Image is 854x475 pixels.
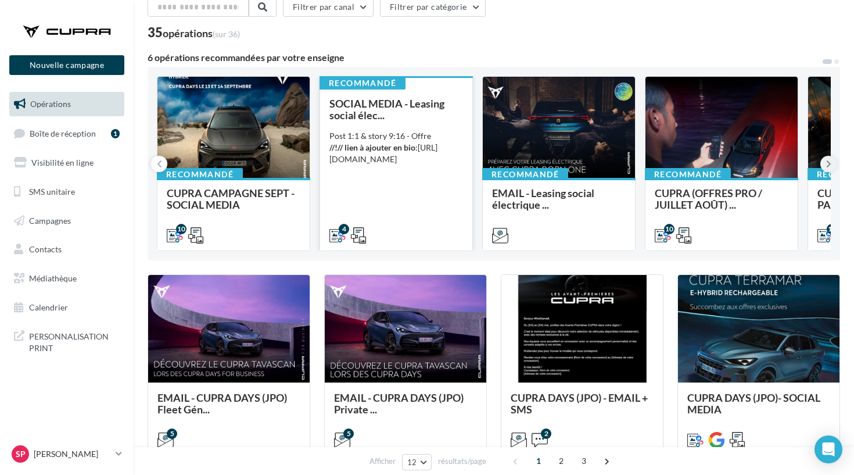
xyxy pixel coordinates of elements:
[7,151,127,175] a: Visibilité en ligne
[402,454,432,470] button: 12
[29,244,62,254] span: Contacts
[7,121,127,146] a: Boîte de réception1
[213,29,240,39] span: (sur 36)
[329,97,444,122] span: SOCIAL MEDIA - Leasing social élec...
[827,224,837,234] div: 11
[329,142,415,152] strong: //!// lien à ajouter en bio
[34,448,111,460] p: [PERSON_NAME]
[492,187,594,211] span: EMAIL - Leasing social électrique ...
[655,187,762,211] span: CUPRA (OFFRES PRO / JUILLET AOÛT) ...
[552,452,570,470] span: 2
[407,458,417,467] span: 12
[30,128,96,138] span: Boîte de réception
[29,273,77,283] span: Médiathèque
[320,77,406,90] div: Recommandé
[334,391,464,416] span: EMAIL - CUPRA DAYS (JPO) Private ...
[29,187,75,197] span: SMS unitaire
[29,302,68,312] span: Calendrier
[29,328,120,353] span: PERSONNALISATION PRINT
[7,209,127,233] a: Campagnes
[575,452,593,470] span: 3
[163,28,240,38] div: opérations
[157,168,243,181] div: Recommandé
[482,168,568,181] div: Recommandé
[664,224,674,234] div: 10
[9,55,124,75] button: Nouvelle campagne
[157,391,287,416] span: EMAIL - CUPRA DAYS (JPO) Fleet Gén...
[541,428,551,439] div: 2
[148,53,821,62] div: 6 opérations recommandées par votre enseigne
[9,443,124,465] a: Sp [PERSON_NAME]
[529,452,548,470] span: 1
[111,129,120,138] div: 1
[16,448,26,460] span: Sp
[176,224,186,234] div: 10
[30,99,71,109] span: Opérations
[814,435,842,463] div: Open Intercom Messenger
[438,456,486,467] span: résultats/page
[148,26,240,39] div: 35
[645,168,731,181] div: Recommandé
[167,428,177,439] div: 5
[7,295,127,320] a: Calendrier
[343,428,354,439] div: 5
[29,215,71,225] span: Campagnes
[369,456,396,467] span: Afficher
[7,92,127,116] a: Opérations
[7,266,127,291] a: Médiathèque
[167,187,295,211] span: CUPRA CAMPAGNE SEPT - SOCIAL MEDIA
[329,130,463,165] div: Post 1:1 & story 9:16 - Offre :
[7,324,127,358] a: PERSONNALISATION PRINT
[31,158,94,167] span: Visibilité en ligne
[687,391,820,416] span: CUPRA DAYS (JPO)- SOCIAL MEDIA
[339,224,349,234] div: 4
[7,180,127,204] a: SMS unitaire
[511,391,648,416] span: CUPRA DAYS (JPO) - EMAIL + SMS
[7,237,127,262] a: Contacts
